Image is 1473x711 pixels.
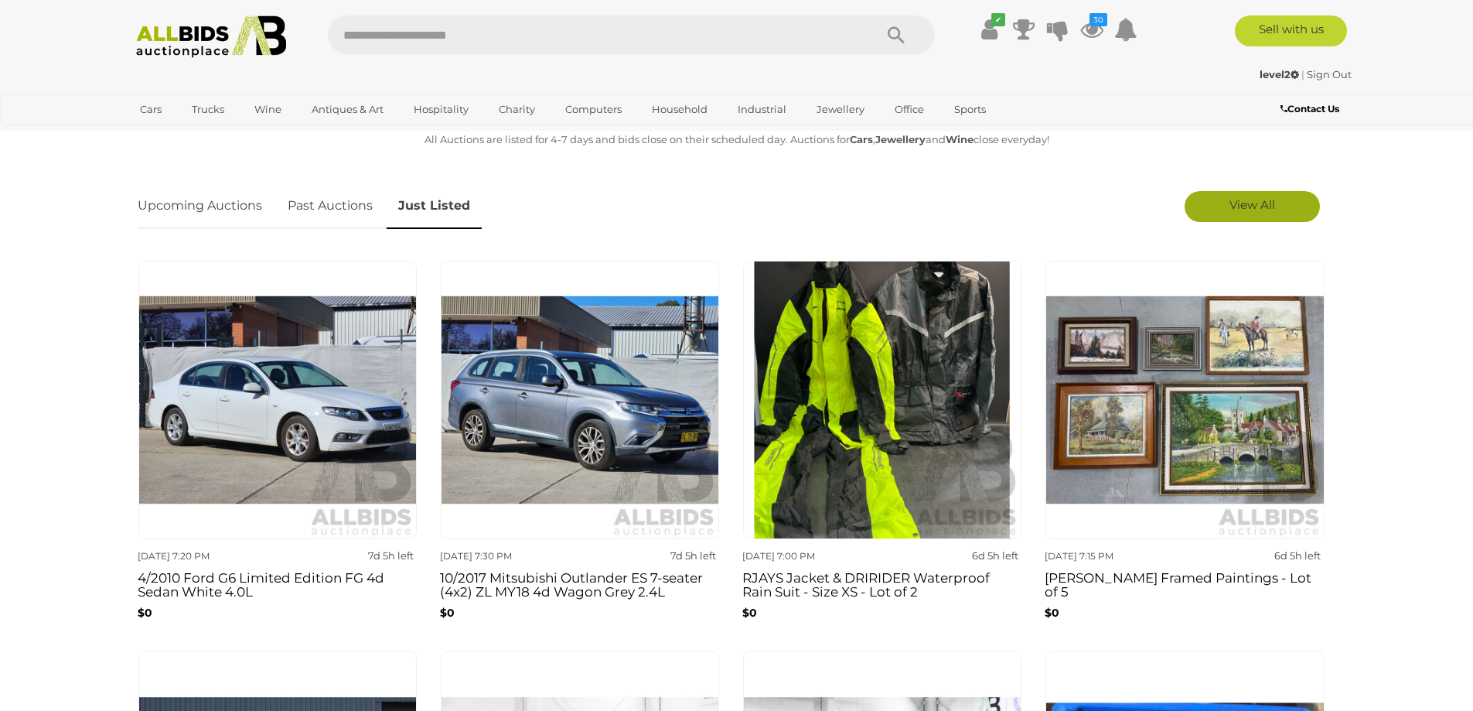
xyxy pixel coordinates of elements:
strong: 7d 5h left [670,549,716,562]
a: [GEOGRAPHIC_DATA] [130,122,260,148]
button: Search [858,15,935,54]
h3: [PERSON_NAME] Framed Paintings - Lot of 5 [1045,567,1324,600]
a: [DATE] 7:00 PM 6d 5h left RJAYS Jacket & DRIRIDER Waterproof Rain Suit - Size XS - Lot of 2 $0 [742,260,1021,638]
span: View All [1229,197,1275,212]
a: Jewellery [806,97,875,122]
strong: 6d 5h left [972,549,1018,562]
a: Office [885,97,934,122]
a: Sell with us [1235,15,1347,46]
a: Cars [130,97,172,122]
b: $0 [742,606,757,620]
a: Upcoming Auctions [138,183,274,229]
a: Computers [555,97,632,122]
strong: Wine [946,133,973,145]
div: [DATE] 7:15 PM [1045,548,1178,565]
strong: 6d 5h left [1274,549,1321,562]
a: Wine [244,97,292,122]
a: View All [1185,191,1320,222]
b: $0 [1045,606,1059,620]
div: [DATE] 7:00 PM [742,548,876,565]
a: [DATE] 7:15 PM 6d 5h left [PERSON_NAME] Framed Paintings - Lot of 5 $0 [1045,260,1324,638]
div: [DATE] 7:30 PM [440,548,574,565]
div: [DATE] 7:20 PM [138,548,271,565]
b: $0 [138,606,152,620]
h3: 10/2017 Mitsubishi Outlander ES 7-seater (4x2) ZL MY18 4d Wagon Grey 2.4L [440,567,719,600]
a: Antiques & Art [302,97,394,122]
h3: RJAYS Jacket & DRIRIDER Waterproof Rain Suit - Size XS - Lot of 2 [742,567,1021,600]
img: 10/2017 Mitsubishi Outlander ES 7-seater (4x2) ZL MY18 4d Wagon Grey 2.4L [441,261,719,539]
a: ✔ [978,15,1001,43]
strong: Jewellery [875,133,926,145]
img: Unknown Artist Framed Paintings - Lot of 5 [1045,261,1324,539]
p: All Auctions are listed for 4-7 days and bids close on their scheduled day. Auctions for , and cl... [138,131,1336,149]
img: Allbids.com.au [128,15,295,58]
a: Past Auctions [276,183,384,229]
img: 4/2010 Ford G6 Limited Edition FG 4d Sedan White 4.0L [138,261,417,539]
a: Sports [944,97,996,122]
a: Charity [489,97,545,122]
a: level2 [1260,68,1301,80]
b: $0 [440,606,455,620]
span: | [1301,68,1304,80]
a: Household [642,97,718,122]
a: Sign Out [1307,68,1352,80]
a: [DATE] 7:20 PM 7d 5h left 4/2010 Ford G6 Limited Edition FG 4d Sedan White 4.0L $0 [138,260,417,638]
i: 30 [1089,13,1107,26]
a: Trucks [182,97,234,122]
strong: Cars [850,133,873,145]
a: Just Listed [387,183,482,229]
strong: level2 [1260,68,1299,80]
h3: 4/2010 Ford G6 Limited Edition FG 4d Sedan White 4.0L [138,567,417,600]
i: ✔ [991,13,1005,26]
a: Industrial [728,97,796,122]
a: [DATE] 7:30 PM 7d 5h left 10/2017 Mitsubishi Outlander ES 7-seater (4x2) ZL MY18 4d Wagon Grey 2.... [440,260,719,638]
img: RJAYS Jacket & DRIRIDER Waterproof Rain Suit - Size XS - Lot of 2 [743,261,1021,539]
strong: 7d 5h left [368,549,414,562]
a: Hospitality [404,97,479,122]
b: Contact Us [1280,103,1339,115]
a: 30 [1080,15,1103,43]
a: Contact Us [1280,101,1343,118]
